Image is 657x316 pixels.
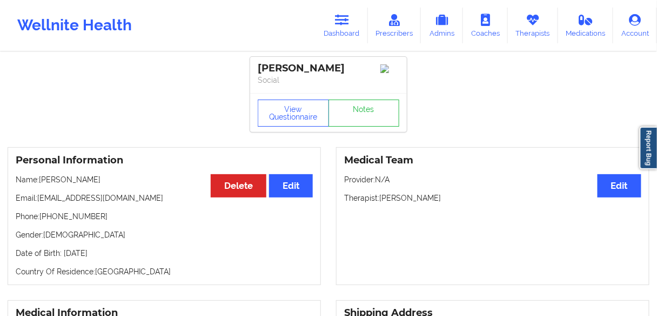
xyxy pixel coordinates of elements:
[269,174,313,198] button: Edit
[16,248,313,259] p: Date of Birth: [DATE]
[328,100,400,127] a: Notes
[640,127,657,169] a: Report Bug
[598,174,641,198] button: Edit
[16,266,313,277] p: Country Of Residence: [GEOGRAPHIC_DATA]
[16,174,313,185] p: Name: [PERSON_NAME]
[613,8,657,43] a: Account
[344,174,641,185] p: Provider: N/A
[368,8,421,43] a: Prescribers
[344,193,641,203] p: Therapist: [PERSON_NAME]
[258,62,399,75] div: [PERSON_NAME]
[16,229,313,240] p: Gender: [DEMOGRAPHIC_DATA]
[380,64,399,73] img: Image%2Fplaceholer-image.png
[16,193,313,203] p: Email: [EMAIL_ADDRESS][DOMAIN_NAME]
[463,8,508,43] a: Coaches
[258,75,399,85] p: Social
[16,154,313,167] h3: Personal Information
[344,154,641,167] h3: Medical Team
[258,100,329,127] button: View Questionnaire
[558,8,614,43] a: Medications
[16,211,313,222] p: Phone: [PHONE_NUMBER]
[508,8,558,43] a: Therapists
[316,8,368,43] a: Dashboard
[211,174,266,198] button: Delete
[421,8,463,43] a: Admins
